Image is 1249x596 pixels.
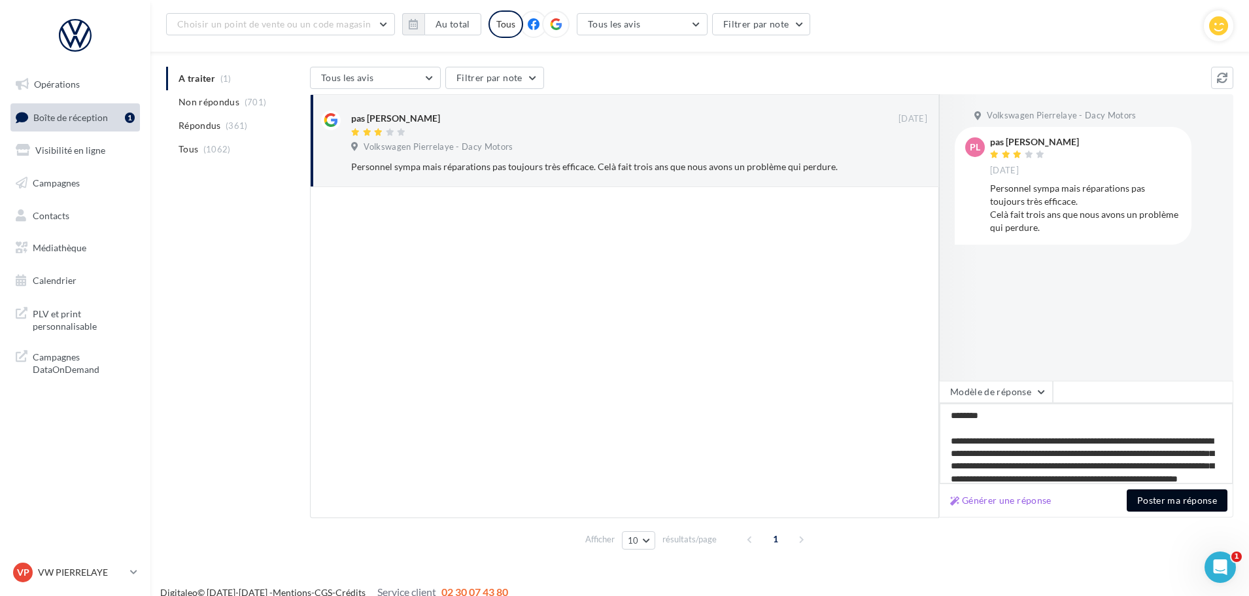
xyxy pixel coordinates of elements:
[8,267,143,294] a: Calendrier
[8,300,143,338] a: PLV et print personnalisable
[34,79,80,90] span: Opérations
[8,202,143,230] a: Contacts
[1127,489,1227,512] button: Poster ma réponse
[8,103,143,131] a: Boîte de réception1
[166,13,395,35] button: Choisir un point de vente ou un code magasin
[8,71,143,98] a: Opérations
[945,493,1057,508] button: Générer une réponse
[987,110,1136,122] span: Volkswagen Pierrelaye - Dacy Motors
[712,13,811,35] button: Filtrer par note
[179,96,239,109] span: Non répondus
[245,97,267,107] span: (701)
[628,535,639,546] span: 10
[488,10,523,38] div: Tous
[226,120,248,131] span: (361)
[588,18,641,29] span: Tous les avis
[1231,552,1242,562] span: 1
[321,72,374,83] span: Tous les avis
[125,113,135,123] div: 1
[10,560,140,585] a: VP VW PIERRELAYE
[33,348,135,376] span: Campagnes DataOnDemand
[1205,552,1236,583] iframe: Intercom live chat
[35,145,105,156] span: Visibilité en ligne
[351,112,440,125] div: pas [PERSON_NAME]
[424,13,481,35] button: Au total
[38,566,125,579] p: VW PIERRELAYE
[33,305,135,333] span: PLV et print personnalisable
[990,165,1019,177] span: [DATE]
[402,13,481,35] button: Au total
[990,137,1079,147] div: pas [PERSON_NAME]
[33,111,108,122] span: Boîte de réception
[17,566,29,579] span: VP
[898,113,927,125] span: [DATE]
[445,67,544,89] button: Filtrer par note
[33,177,80,188] span: Campagnes
[8,343,143,381] a: Campagnes DataOnDemand
[8,234,143,262] a: Médiathèque
[177,18,371,29] span: Choisir un point de vente ou un code magasin
[970,141,980,154] span: pL
[310,67,441,89] button: Tous les avis
[8,169,143,197] a: Campagnes
[8,137,143,164] a: Visibilité en ligne
[179,119,221,132] span: Répondus
[33,275,77,286] span: Calendrier
[662,533,717,546] span: résultats/page
[990,182,1181,234] div: Personnel sympa mais réparations pas toujours très efficace. Celà fait trois ans que nous avons u...
[585,533,615,546] span: Afficher
[577,13,708,35] button: Tous les avis
[364,141,513,153] span: Volkswagen Pierrelaye - Dacy Motors
[33,209,69,220] span: Contacts
[765,529,786,550] span: 1
[179,143,198,156] span: Tous
[351,160,842,173] div: Personnel sympa mais réparations pas toujours très efficace. Celà fait trois ans que nous avons u...
[622,531,655,550] button: 10
[939,381,1053,403] button: Modèle de réponse
[203,144,231,154] span: (1062)
[33,242,86,253] span: Médiathèque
